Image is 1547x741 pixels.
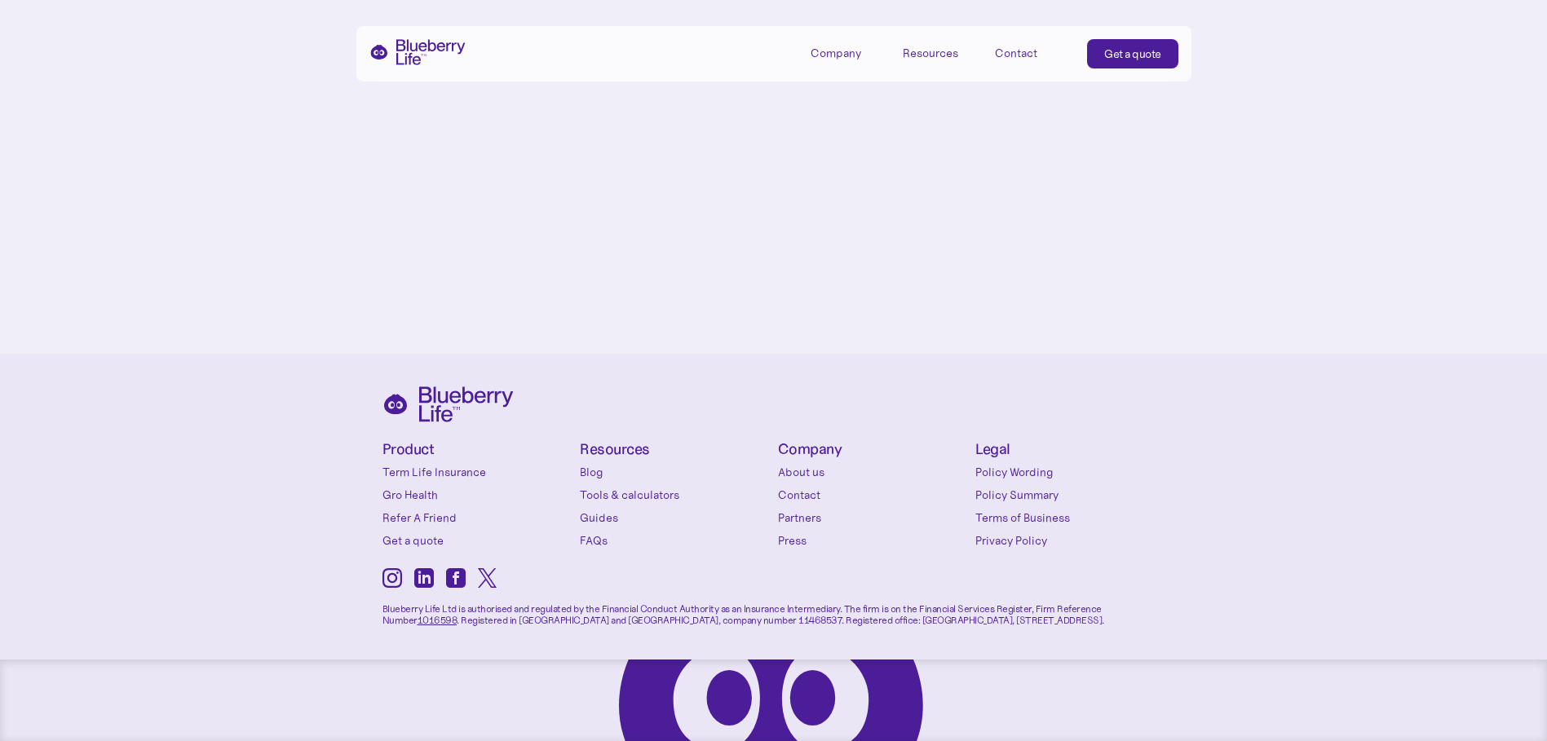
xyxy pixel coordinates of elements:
[811,46,861,60] div: Company
[975,532,1165,549] a: Privacy Policy
[975,509,1165,526] a: Terms of Business
[580,464,770,480] a: Blog
[1104,46,1161,62] div: Get a quote
[382,532,572,549] a: Get a quote
[903,39,976,66] div: Resources
[995,39,1068,66] a: Contact
[975,464,1165,480] a: Policy Wording
[811,39,884,66] div: Company
[903,46,958,60] div: Resources
[580,442,770,457] h4: Resources
[418,614,457,626] a: 1016598
[778,509,968,526] a: Partners
[382,442,572,457] h4: Product
[778,442,968,457] h4: Company
[382,509,572,526] a: Refer A Friend
[1087,39,1178,68] a: Get a quote
[778,464,968,480] a: About us
[975,442,1165,457] h4: Legal
[580,532,770,549] a: FAQs
[382,592,1165,627] p: Blueberry Life Ltd is authorised and regulated by the Financial Conduct Authority as an Insurance...
[975,487,1165,503] a: Policy Summary
[580,509,770,526] a: Guides
[995,46,1037,60] div: Contact
[580,487,770,503] a: Tools & calculators
[369,39,466,65] a: home
[382,464,572,480] a: Term Life Insurance
[382,487,572,503] a: Gro Health
[778,532,968,549] a: Press
[778,487,968,503] a: Contact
